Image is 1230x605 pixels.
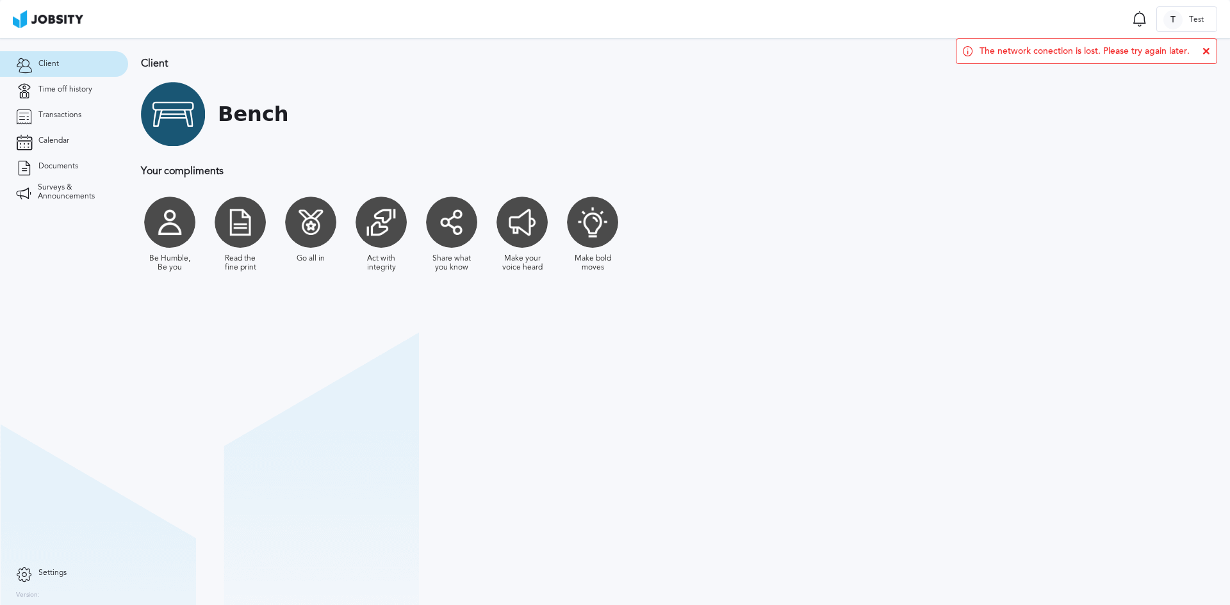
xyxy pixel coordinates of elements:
[1163,10,1183,29] div: T
[38,569,67,577] span: Settings
[38,136,69,145] span: Calendar
[13,10,83,28] img: ab4bad089aa723f57921c736e9817d99.png
[141,165,836,177] h3: Your compliments
[38,111,81,120] span: Transactions
[218,254,263,272] div: Read the fine print
[38,85,92,94] span: Time off history
[980,46,1190,56] span: The network conection is lost. Please try again later.
[38,60,59,69] span: Client
[141,58,836,69] h3: Client
[297,254,325,263] div: Go all in
[1183,15,1210,24] span: Test
[218,102,289,126] h1: Bench
[147,254,192,272] div: Be Humble, Be you
[570,254,615,272] div: Make bold moves
[1156,6,1217,32] button: TTest
[500,254,545,272] div: Make your voice heard
[38,162,78,171] span: Documents
[16,592,40,599] label: Version:
[359,254,404,272] div: Act with integrity
[38,183,112,201] span: Surveys & Announcements
[429,254,474,272] div: Share what you know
